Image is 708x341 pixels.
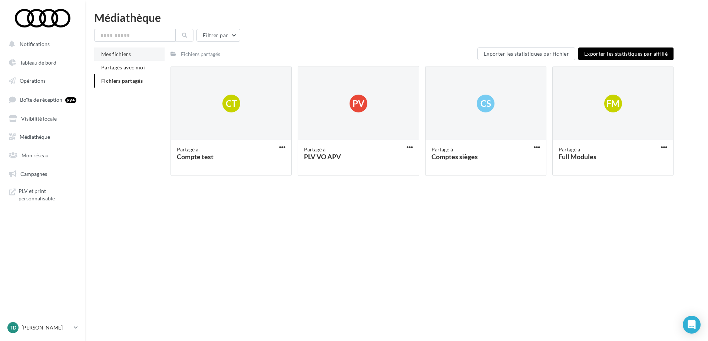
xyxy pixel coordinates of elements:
div: Partagé à [431,146,540,153]
span: Mon réseau [21,152,49,158]
div: Fichiers partagés [181,50,220,58]
div: Full Modules [559,153,667,160]
a: Boîte de réception 99+ [4,92,81,108]
button: Exporter les statistiques par fichier [477,47,575,60]
span: Campagnes [20,171,47,177]
a: PLV et print personnalisable [4,184,81,205]
div: Médiathèque [94,12,699,23]
span: PLV et print personnalisable [19,187,76,202]
span: Notifications [20,41,50,47]
span: Opérations [20,78,46,84]
div: Open Intercom Messenger [683,316,701,334]
div: Partagé à [177,146,285,153]
span: TD [10,324,16,331]
span: Médiathèque [20,134,50,140]
span: Exporter les statistiques par fichier [484,50,569,57]
span: Tableau de bord [20,59,56,66]
button: Exporter les statistiques par affilié [578,47,674,60]
a: Médiathèque [4,129,81,145]
div: 99+ [65,97,76,103]
div: Comptes sièges [431,153,540,160]
div: Partagé à [559,146,667,153]
button: Filtrer par [196,29,240,42]
button: Notifications [4,36,78,52]
a: Opérations [4,73,81,89]
a: Visibilité locale [4,111,81,127]
div: PLV VO APV [304,153,413,160]
span: FM [606,97,619,110]
p: [PERSON_NAME] [21,324,71,331]
span: Exporter les statistiques par affilié [584,50,668,57]
a: TD [PERSON_NAME] [6,321,79,335]
div: Compte test [177,153,285,160]
span: Cs [480,97,491,110]
span: Mes fichiers [101,51,131,57]
span: Boîte de réception [20,96,62,103]
span: Fichiers partagés [101,78,143,84]
div: Partagé à [304,146,413,153]
a: Mon réseau [4,148,81,163]
span: Ct [226,97,237,110]
span: PV [353,97,364,110]
span: Partagés avec moi [101,64,145,71]
span: Visibilité locale [21,115,57,121]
